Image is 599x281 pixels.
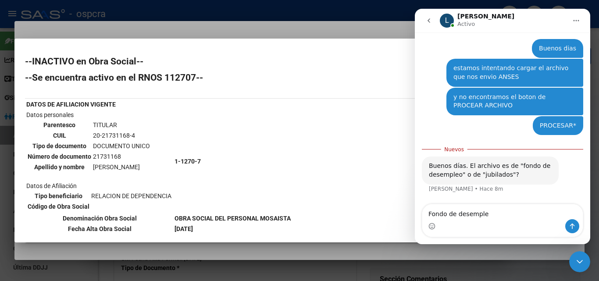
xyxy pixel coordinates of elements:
[93,120,150,130] td: TITULAR
[25,73,574,82] h2: --Se encuentra activo en el RNOS 112707--
[26,213,173,223] th: Denominación Obra Social
[26,110,173,213] td: Datos personales Datos de Afiliación
[27,152,92,161] th: Número de documento
[27,120,92,130] th: Parentesco
[175,215,291,222] b: OBRA SOCIAL DEL PERSONAL MOSAISTA
[26,101,116,108] b: DATOS DE AFILIACION VIGENTE
[27,131,92,140] th: CUIL
[91,191,172,201] td: RELACION DE DEPENDENCIA
[27,202,90,211] th: Código de Obra Social
[175,225,193,232] b: [DATE]
[175,158,201,165] b: 1-1270-7
[93,152,150,161] td: 21731168
[415,9,590,244] iframe: Intercom live chat
[25,57,574,66] h2: --INACTIVO en Obra Social--
[26,224,173,234] th: Fecha Alta Obra Social
[569,251,590,272] iframe: Intercom live chat
[93,162,150,172] td: [PERSON_NAME]
[27,162,92,172] th: Apellido y nombre
[93,141,150,151] td: DOCUMENTO UNICO
[93,131,150,140] td: 20-21731168-4
[27,141,92,151] th: Tipo de documento
[27,191,90,201] th: Tipo beneficiario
